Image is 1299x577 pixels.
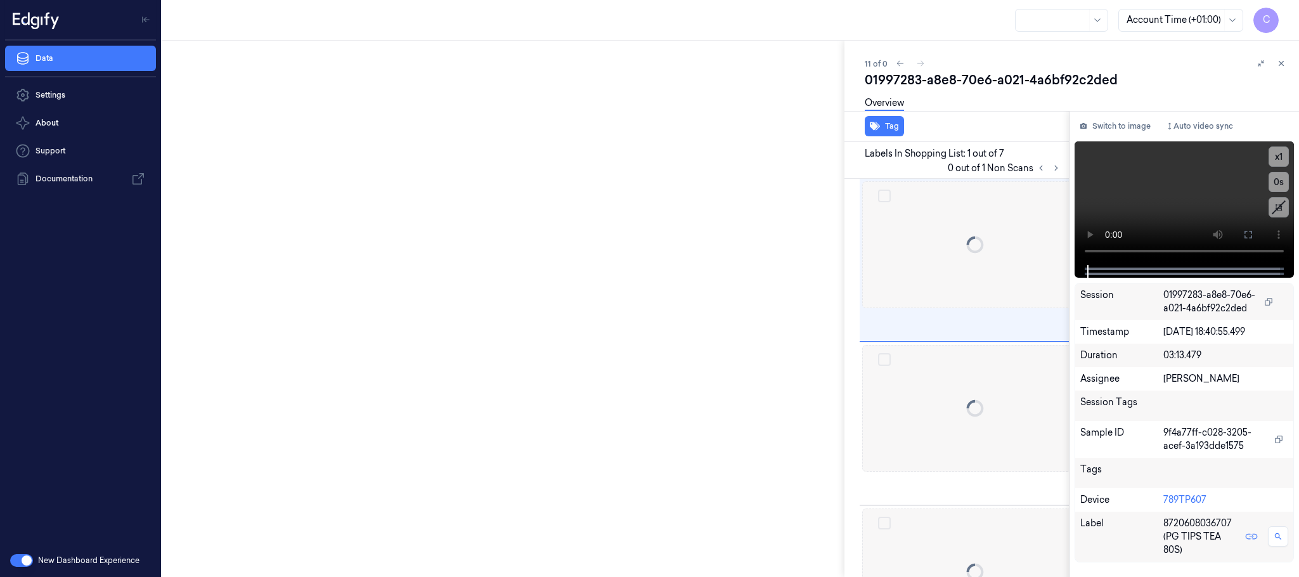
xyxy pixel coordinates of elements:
[1080,396,1163,416] div: Session Tags
[878,190,891,202] button: Select row
[865,58,888,69] span: 11 of 0
[948,160,1064,176] span: 0 out of 1 Non Scans
[1163,517,1235,557] span: 8720608036707 (PG TIPS TEA 80S)
[1269,172,1289,192] button: 0s
[5,46,156,71] a: Data
[1161,116,1238,136] button: Auto video sync
[1163,493,1288,507] div: 789TP607
[1080,517,1163,557] div: Label
[5,138,156,164] a: Support
[5,82,156,108] a: Settings
[5,110,156,136] button: About
[1269,146,1289,167] button: x1
[1163,288,1257,315] span: 01997283-a8e8-70e6-a021-4a6bf92c2ded
[1080,426,1163,453] div: Sample ID
[878,353,891,366] button: Select row
[1080,463,1163,483] div: Tags
[878,517,891,529] button: Select row
[1163,325,1288,339] div: [DATE] 18:40:55.499
[1253,8,1279,33] button: C
[865,147,1004,160] span: Labels In Shopping List: 1 out of 7
[1163,372,1288,386] div: [PERSON_NAME]
[1075,116,1156,136] button: Switch to image
[865,116,904,136] button: Tag
[865,71,1289,89] div: 01997283-a8e8-70e6-a021-4a6bf92c2ded
[1080,288,1163,315] div: Session
[865,96,904,111] a: Overview
[1163,349,1288,362] div: 03:13.479
[1080,372,1163,386] div: Assignee
[1163,426,1267,453] span: 9f4a77ff-c028-3205-acef-3a193dde1575
[1080,325,1163,339] div: Timestamp
[5,166,156,191] a: Documentation
[1080,493,1163,507] div: Device
[136,10,156,30] button: Toggle Navigation
[1080,349,1163,362] div: Duration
